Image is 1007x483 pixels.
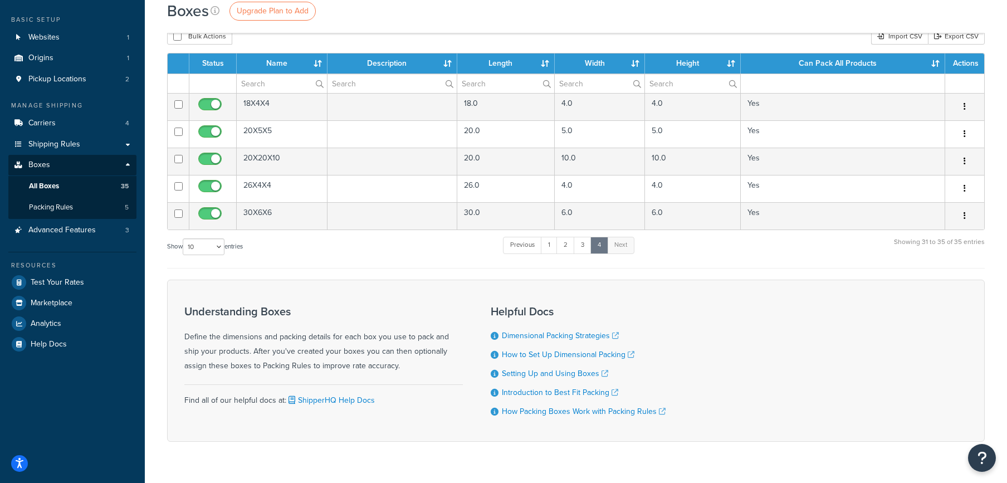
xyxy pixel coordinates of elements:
th: Width : activate to sort column ascending [555,53,645,74]
div: Import CSV [871,28,928,45]
span: Analytics [31,319,61,329]
li: Packing Rules [8,197,136,218]
td: Yes [741,202,945,230]
div: Manage Shipping [8,101,136,110]
li: Advanced Features [8,220,136,241]
label: Show entries [167,238,243,255]
span: 1 [127,53,129,63]
span: Upgrade Plan to Add [237,5,309,17]
button: Bulk Actions [167,28,232,45]
a: Packing Rules 5 [8,197,136,218]
a: How Packing Boxes Work with Packing Rules [502,406,666,417]
td: 18.0 [457,93,555,120]
a: Websites 1 [8,27,136,48]
a: Marketplace [8,293,136,313]
span: 3 [125,226,129,235]
input: Search [645,74,740,93]
button: Open Resource Center [968,444,996,472]
a: Upgrade Plan to Add [229,2,316,21]
a: Next [607,237,634,253]
th: Description : activate to sort column ascending [327,53,457,74]
td: 20.0 [457,120,555,148]
td: Yes [741,120,945,148]
span: Origins [28,53,53,63]
a: 3 [574,237,592,253]
td: 5.0 [555,120,645,148]
li: Pickup Locations [8,69,136,90]
a: ShipperHQ Help Docs [286,394,375,406]
div: Define the dimensions and packing details for each box you use to pack and ship your products. Af... [184,305,463,373]
div: Resources [8,261,136,270]
td: 26X4X4 [237,175,327,202]
th: Height : activate to sort column ascending [645,53,741,74]
th: Actions [945,53,984,74]
input: Search [327,74,457,93]
li: Boxes [8,155,136,218]
a: Test Your Rates [8,272,136,292]
a: Origins 1 [8,48,136,69]
span: 2 [125,75,129,84]
span: 4 [125,119,129,128]
td: 20X20X10 [237,148,327,175]
span: Test Your Rates [31,278,84,287]
a: Introduction to Best Fit Packing [502,387,618,398]
td: 4.0 [645,175,741,202]
td: 18X4X4 [237,93,327,120]
li: Websites [8,27,136,48]
li: Help Docs [8,334,136,354]
span: 1 [127,33,129,42]
a: Advanced Features 3 [8,220,136,241]
td: 4.0 [645,93,741,120]
span: Packing Rules [29,203,73,212]
td: 30X6X6 [237,202,327,230]
div: Basic Setup [8,15,136,25]
span: Boxes [28,160,50,170]
a: Carriers 4 [8,113,136,134]
a: Analytics [8,314,136,334]
span: Advanced Features [28,226,96,235]
li: Origins [8,48,136,69]
li: Carriers [8,113,136,134]
td: 4.0 [555,175,645,202]
a: How to Set Up Dimensional Packing [502,349,634,360]
span: Help Docs [31,340,67,349]
a: 4 [590,237,608,253]
span: Websites [28,33,60,42]
h3: Understanding Boxes [184,305,463,318]
a: Previous [503,237,542,253]
th: Can Pack All Products : activate to sort column ascending [741,53,945,74]
td: 26.0 [457,175,555,202]
td: 20.0 [457,148,555,175]
span: Shipping Rules [28,140,80,149]
th: Length : activate to sort column ascending [457,53,555,74]
span: 35 [121,182,129,191]
input: Search [457,74,554,93]
th: Status [189,53,237,74]
a: Setting Up and Using Boxes [502,368,608,379]
span: Marketplace [31,299,72,308]
span: Pickup Locations [28,75,86,84]
th: Name : activate to sort column ascending [237,53,327,74]
td: 6.0 [555,202,645,230]
h3: Helpful Docs [491,305,666,318]
li: All Boxes [8,176,136,197]
td: 4.0 [555,93,645,120]
a: Shipping Rules [8,134,136,155]
span: Carriers [28,119,56,128]
td: 10.0 [645,148,741,175]
td: Yes [741,93,945,120]
td: 20X5X5 [237,120,327,148]
input: Search [555,74,644,93]
a: Export CSV [928,28,985,45]
span: 5 [125,203,129,212]
a: 2 [556,237,575,253]
select: Showentries [183,238,224,255]
td: Yes [741,175,945,202]
td: Yes [741,148,945,175]
a: 1 [541,237,558,253]
a: Boxes [8,155,136,175]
